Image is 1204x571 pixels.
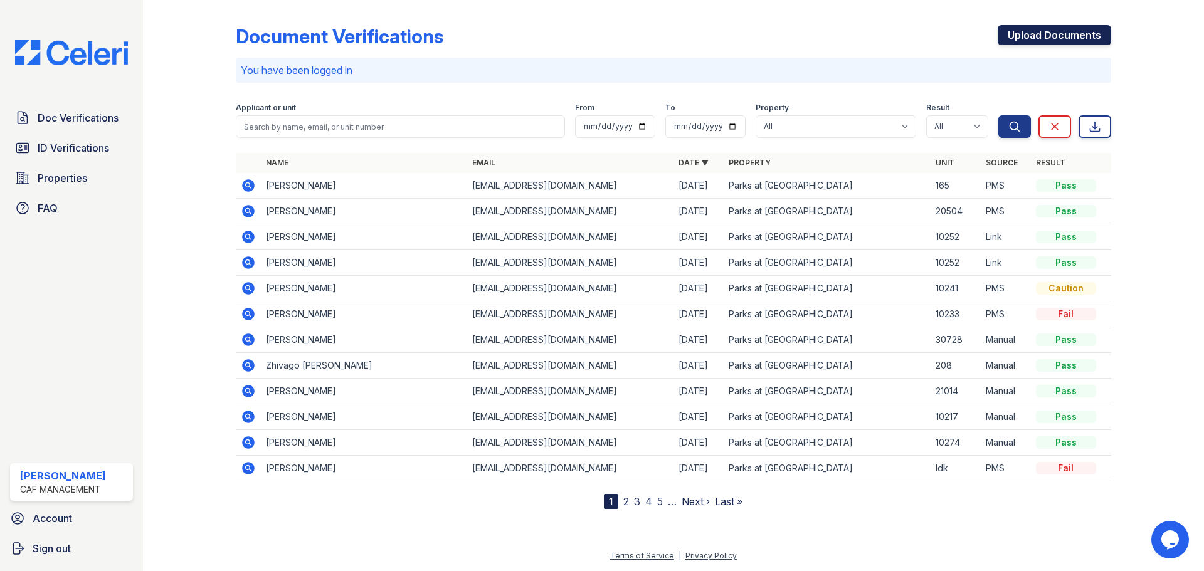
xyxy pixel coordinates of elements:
[756,103,789,113] label: Property
[673,456,724,481] td: [DATE]
[1036,462,1096,474] div: Fail
[645,495,652,508] a: 4
[685,551,737,560] a: Privacy Policy
[673,224,724,250] td: [DATE]
[981,404,1031,430] td: Manual
[472,158,495,167] a: Email
[5,40,138,65] img: CE_Logo_Blue-a8612792a0a2168367f1c8372b55b34899dd931a85d93a1a3d3e32e68fde9ad4.png
[236,103,296,113] label: Applicant or unit
[724,173,930,199] td: Parks at [GEOGRAPHIC_DATA]
[38,110,119,125] span: Doc Verifications
[981,327,1031,353] td: Manual
[261,276,467,301] td: [PERSON_NAME]
[673,276,724,301] td: [DATE]
[261,456,467,481] td: [PERSON_NAME]
[261,404,467,430] td: [PERSON_NAME]
[261,224,467,250] td: [PERSON_NAME]
[241,63,1106,78] p: You have been logged in
[673,199,724,224] td: [DATE]
[5,536,138,561] a: Sign out
[673,404,724,430] td: [DATE]
[1036,282,1096,295] div: Caution
[673,379,724,404] td: [DATE]
[20,483,106,496] div: CAF Management
[1036,411,1096,423] div: Pass
[724,250,930,276] td: Parks at [GEOGRAPHIC_DATA]
[33,541,71,556] span: Sign out
[673,353,724,379] td: [DATE]
[467,301,673,327] td: [EMAIL_ADDRESS][DOMAIN_NAME]
[673,327,724,353] td: [DATE]
[467,250,673,276] td: [EMAIL_ADDRESS][DOMAIN_NAME]
[236,115,565,138] input: Search by name, email, or unit number
[575,103,594,113] label: From
[673,173,724,199] td: [DATE]
[673,301,724,327] td: [DATE]
[724,456,930,481] td: Parks at [GEOGRAPHIC_DATA]
[1036,158,1065,167] a: Result
[657,495,663,508] a: 5
[38,140,109,155] span: ID Verifications
[10,135,133,160] a: ID Verifications
[1036,359,1096,372] div: Pass
[931,301,981,327] td: 10233
[261,173,467,199] td: [PERSON_NAME]
[261,327,467,353] td: [PERSON_NAME]
[261,430,467,456] td: [PERSON_NAME]
[261,199,467,224] td: [PERSON_NAME]
[981,456,1031,481] td: PMS
[981,379,1031,404] td: Manual
[467,456,673,481] td: [EMAIL_ADDRESS][DOMAIN_NAME]
[931,353,981,379] td: 208
[981,301,1031,327] td: PMS
[623,495,629,508] a: 2
[467,404,673,430] td: [EMAIL_ADDRESS][DOMAIN_NAME]
[931,456,981,481] td: Idk
[20,468,106,483] div: [PERSON_NAME]
[981,250,1031,276] td: Link
[981,173,1031,199] td: PMS
[926,103,949,113] label: Result
[986,158,1018,167] a: Source
[931,250,981,276] td: 10252
[33,511,72,526] span: Account
[5,506,138,531] a: Account
[266,158,288,167] a: Name
[931,199,981,224] td: 20504
[981,430,1031,456] td: Manual
[261,250,467,276] td: [PERSON_NAME]
[467,327,673,353] td: [EMAIL_ADDRESS][DOMAIN_NAME]
[931,276,981,301] td: 10241
[679,158,709,167] a: Date ▼
[467,199,673,224] td: [EMAIL_ADDRESS][DOMAIN_NAME]
[931,224,981,250] td: 10252
[261,301,467,327] td: [PERSON_NAME]
[931,379,981,404] td: 21014
[634,495,640,508] a: 3
[673,430,724,456] td: [DATE]
[931,404,981,430] td: 10217
[679,551,681,560] div: |
[936,158,954,167] a: Unit
[724,327,930,353] td: Parks at [GEOGRAPHIC_DATA]
[724,353,930,379] td: Parks at [GEOGRAPHIC_DATA]
[998,25,1111,45] a: Upload Documents
[467,224,673,250] td: [EMAIL_ADDRESS][DOMAIN_NAME]
[38,201,58,216] span: FAQ
[981,353,1031,379] td: Manual
[1036,436,1096,449] div: Pass
[729,158,771,167] a: Property
[1036,333,1096,346] div: Pass
[931,173,981,199] td: 165
[724,430,930,456] td: Parks at [GEOGRAPHIC_DATA]
[673,250,724,276] td: [DATE]
[724,379,930,404] td: Parks at [GEOGRAPHIC_DATA]
[467,353,673,379] td: [EMAIL_ADDRESS][DOMAIN_NAME]
[724,199,930,224] td: Parks at [GEOGRAPHIC_DATA]
[1036,308,1096,320] div: Fail
[1036,179,1096,192] div: Pass
[665,103,675,113] label: To
[1036,385,1096,397] div: Pass
[682,495,710,508] a: Next ›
